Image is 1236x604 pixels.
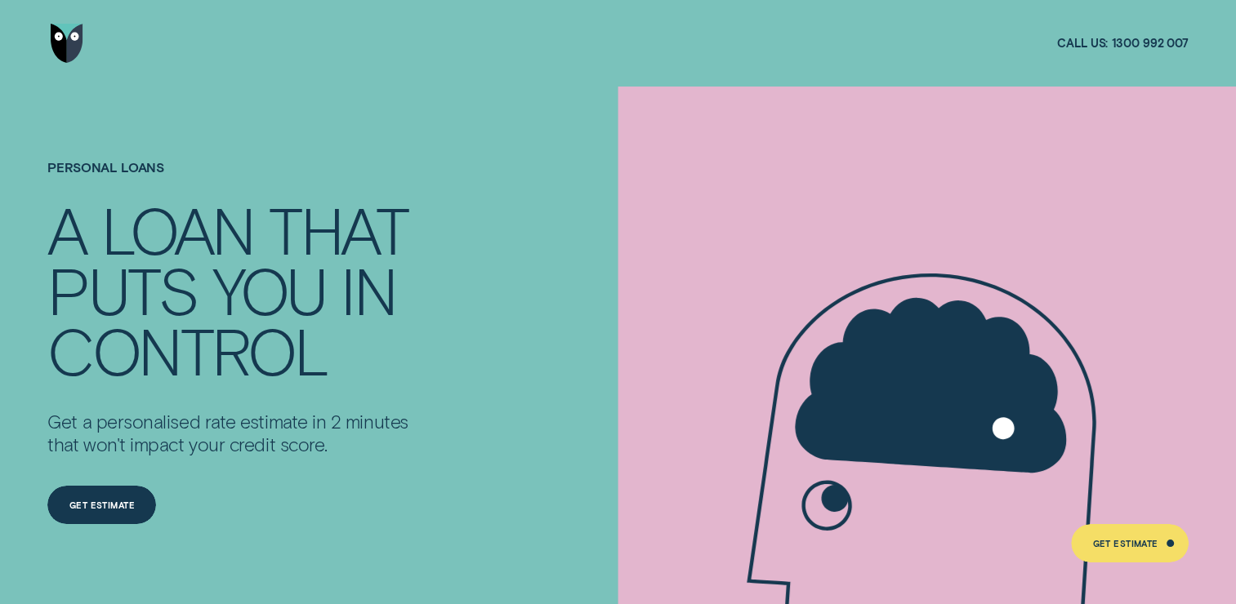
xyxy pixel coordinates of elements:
[47,260,197,320] div: PUTS
[1071,524,1189,563] a: Get Estimate
[47,199,86,260] div: A
[1057,36,1108,51] span: Call us:
[212,260,325,320] div: YOU
[1057,36,1188,51] a: Call us:1300 992 007
[101,199,254,260] div: LOAN
[1111,36,1188,51] span: 1300 992 007
[47,486,156,525] a: Get Estimate
[47,410,423,456] p: Get a personalised rate estimate in 2 minutes that won't impact your credit score.
[47,199,423,380] h4: A LOAN THAT PUTS YOU IN CONTROL
[51,24,83,63] img: Wisr
[47,160,423,200] h1: Personal Loans
[341,260,395,320] div: IN
[269,199,407,260] div: THAT
[47,320,327,380] div: CONTROL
